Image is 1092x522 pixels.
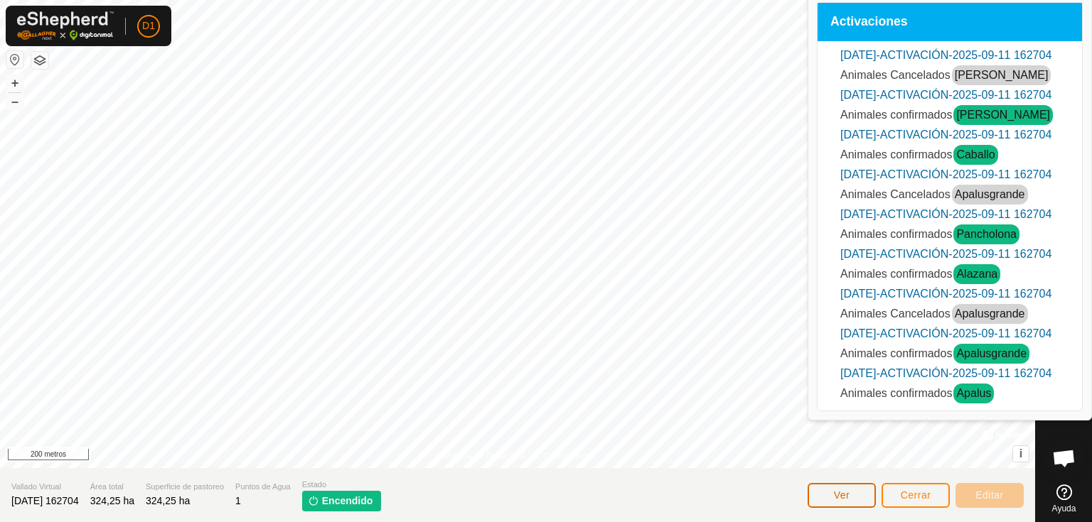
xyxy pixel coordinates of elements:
[1043,437,1086,479] div: Chat abierto
[956,228,1017,240] a: Pancholona
[17,11,114,40] img: Logotipo de Gallagher
[840,208,1051,220] a: [DATE]-ACTIVACIÓN-2025-09-11 162704
[830,14,908,28] font: Activaciones
[840,89,1051,101] a: [DATE]-ACTIVACIÓN-2025-09-11 162704
[840,308,951,320] font: Animales Cancelados
[444,450,526,462] a: Política de Privacidad
[956,347,1027,359] a: Apalusgrande
[11,75,19,90] font: +
[543,450,591,462] a: Contáctenos
[956,268,997,280] a: Alazana
[840,347,952,359] font: Animales confirmados
[840,129,1051,141] a: [DATE]-ACTIVACIÓN-2025-09-11 162704
[840,148,952,161] font: Animales confirmados
[11,94,18,109] font: –
[840,188,951,200] font: Animales Cancelados
[6,75,23,92] button: +
[1019,447,1022,460] font: i
[444,451,526,461] font: Política de Privacidad
[31,52,48,69] button: Capas del Mapa
[840,268,952,280] font: Animales confirmados
[90,495,134,506] font: 324,25 ha
[840,288,1051,300] a: [DATE]-ACTIVACIÓN-2025-09-11 162704
[840,168,1051,180] a: [DATE]-ACTIVACIÓN-2025-09-11 162704
[956,148,995,161] a: Caballo
[1052,504,1076,513] font: Ayuda
[808,483,876,508] button: Ver
[90,482,124,491] font: Área total
[975,489,1004,501] font: Editar
[840,109,952,121] font: Animales confirmados
[11,482,61,491] font: Vallado Virtual
[11,495,79,506] font: [DATE] 162704
[956,109,1050,121] a: [PERSON_NAME]
[834,489,850,501] font: Ver
[840,49,1051,61] a: [DATE]-ACTIVACIÓN-2025-09-11 162704
[146,482,224,491] font: Superficie de pastoreo
[1013,446,1029,462] button: i
[955,69,1049,81] a: [PERSON_NAME]
[901,489,931,501] font: Cerrar
[840,367,1051,379] a: [DATE]-ACTIVACIÓN-2025-09-11 162704
[840,248,1051,260] a: [DATE]-ACTIVACIÓN-2025-09-11 162704
[543,451,591,461] font: Contáctenos
[955,483,1024,508] button: Editar
[840,387,952,399] font: Animales confirmados
[235,495,241,506] font: 1
[302,480,326,489] font: Estado
[142,20,155,31] font: D1
[840,228,952,240] font: Animales confirmados
[882,483,950,508] button: Cerrar
[955,188,1025,200] a: Apalusgrande
[146,495,190,506] font: 324,25 ha
[840,69,951,81] font: Animales Cancelados
[322,495,373,506] font: Encendido
[235,482,291,491] font: Puntos de Agua
[308,495,319,506] img: encender
[6,93,23,110] button: –
[1036,479,1092,518] a: Ayuda
[956,387,991,399] a: Apalus
[6,51,23,68] button: Restablecer Mapa
[840,327,1051,339] a: [DATE]-ACTIVACIÓN-2025-09-11 162704
[955,308,1025,320] a: Apalusgrande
